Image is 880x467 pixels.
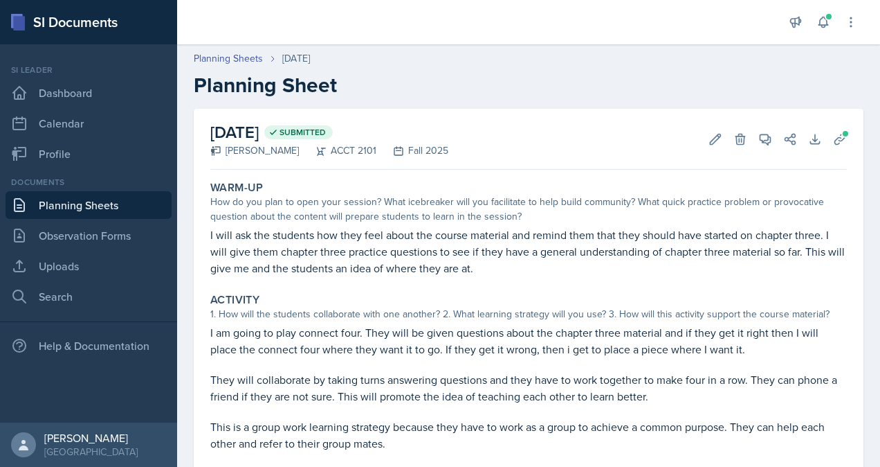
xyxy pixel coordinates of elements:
div: Fall 2025 [376,143,448,158]
div: [GEOGRAPHIC_DATA] [44,445,138,459]
p: They will collaborate by taking turns answering questions and they have to work together to make ... [210,371,847,405]
div: 1. How will the students collaborate with one another? 2. What learning strategy will you use? 3.... [210,307,847,321]
a: Planning Sheets [194,51,263,66]
h2: Planning Sheet [194,73,863,98]
p: I will ask the students how they feel about the course material and remind them that they should ... [210,227,847,276]
a: Dashboard [6,79,172,107]
label: Warm-Up [210,181,264,195]
div: ACCT 2101 [299,143,376,158]
div: [DATE] [282,51,310,66]
a: Calendar [6,109,172,137]
a: Planning Sheets [6,191,172,219]
a: Uploads [6,252,172,280]
div: How do you plan to open your session? What icebreaker will you facilitate to help build community... [210,195,847,224]
div: Documents [6,176,172,188]
p: This is a group work learning strategy because they have to work as a group to achieve a common p... [210,418,847,452]
div: [PERSON_NAME] [44,431,138,445]
a: Observation Forms [6,222,172,249]
label: Activity [210,293,259,307]
a: Profile [6,140,172,168]
h2: [DATE] [210,120,448,145]
a: Search [6,283,172,310]
div: Help & Documentation [6,332,172,360]
span: Submitted [279,127,326,138]
p: I am going to play connect four. They will be given questions about the chapter three material an... [210,324,847,358]
div: Si leader [6,64,172,76]
div: [PERSON_NAME] [210,143,299,158]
